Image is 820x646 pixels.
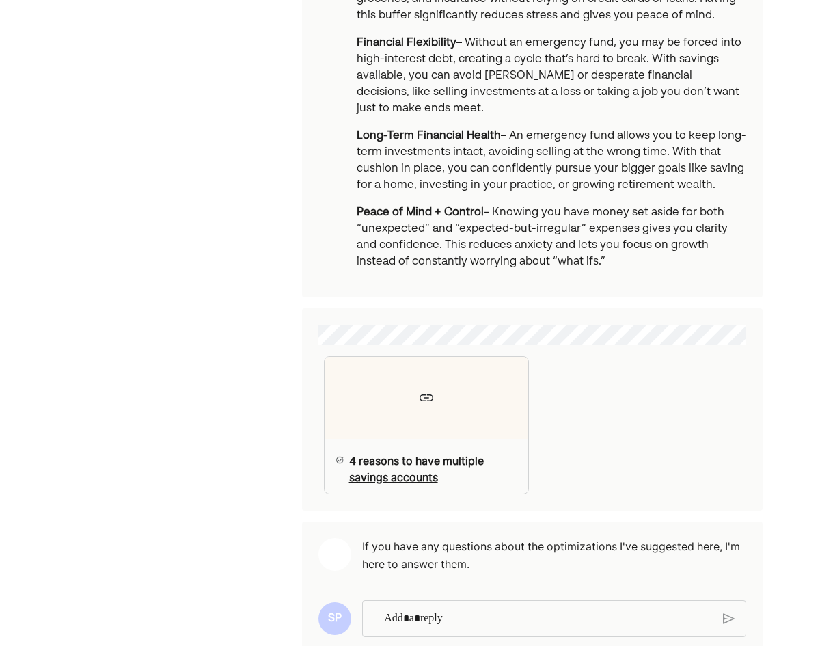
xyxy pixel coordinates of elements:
div: SP [318,602,351,635]
span: – Without an emergency fund, you may be forced into high-interest debt, creating a cycle that’s h... [357,38,741,114]
strong: Peace of Mind + Control [357,207,484,218]
span: – An emergency fund allows you to keep long-term investments intact, avoiding selling at the wron... [357,131,746,191]
div: Rich Text Editor. Editing area: main [377,601,720,636]
div: 4 reasons to have multiple savings accounts [349,453,517,485]
strong: Financial Flexibility [357,38,456,49]
span: – Knowing you have money set aside for both “unexpected” and “expected-but-irregular” expenses gi... [357,207,728,267]
pre: If you have any questions about the optimizations I've suggested here, I'm here to answer them. [362,538,746,573]
strong: Long-Term Financial Health [357,131,501,142]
